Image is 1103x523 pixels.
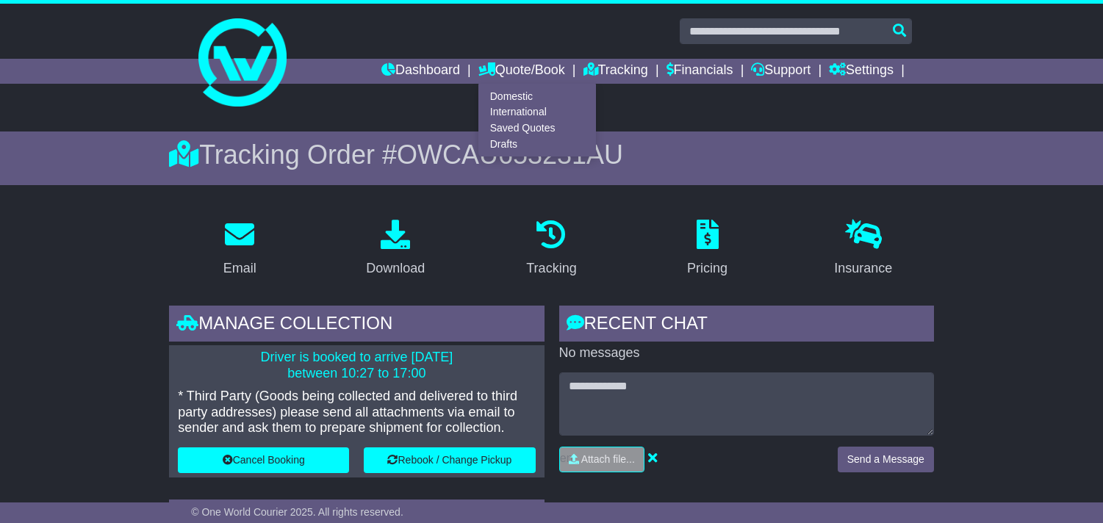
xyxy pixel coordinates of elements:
span: © One World Courier 2025. All rights reserved. [191,506,403,518]
div: Quote/Book [478,84,596,156]
a: Tracking [517,214,586,284]
div: Tracking [526,259,576,278]
a: Download [356,214,434,284]
a: Financials [667,59,733,84]
a: Drafts [479,136,595,152]
p: Driver is booked to arrive [DATE] between 10:27 to 17:00 [178,350,535,381]
div: Email [223,259,256,278]
a: International [479,104,595,120]
p: No messages [559,345,934,361]
a: Support [751,59,811,84]
div: RECENT CHAT [559,306,934,345]
button: Send a Message [838,447,934,472]
span: OWCAU653231AU [397,140,623,170]
div: Download [366,259,425,278]
a: Dashboard [381,59,460,84]
a: Tracking [583,59,648,84]
p: * Third Party (Goods being collected and delivered to third party addresses) please send all atta... [178,389,535,436]
a: Insurance [824,214,902,284]
a: Quote/Book [478,59,565,84]
a: Pricing [678,214,737,284]
button: Cancel Booking [178,447,349,473]
a: Saved Quotes [479,120,595,137]
a: Email [214,214,266,284]
div: Manage collection [169,306,544,345]
button: Rebook / Change Pickup [364,447,535,473]
div: Pricing [687,259,727,278]
a: Settings [829,59,894,84]
a: Domestic [479,88,595,104]
div: Tracking Order # [169,139,934,170]
div: Insurance [834,259,892,278]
